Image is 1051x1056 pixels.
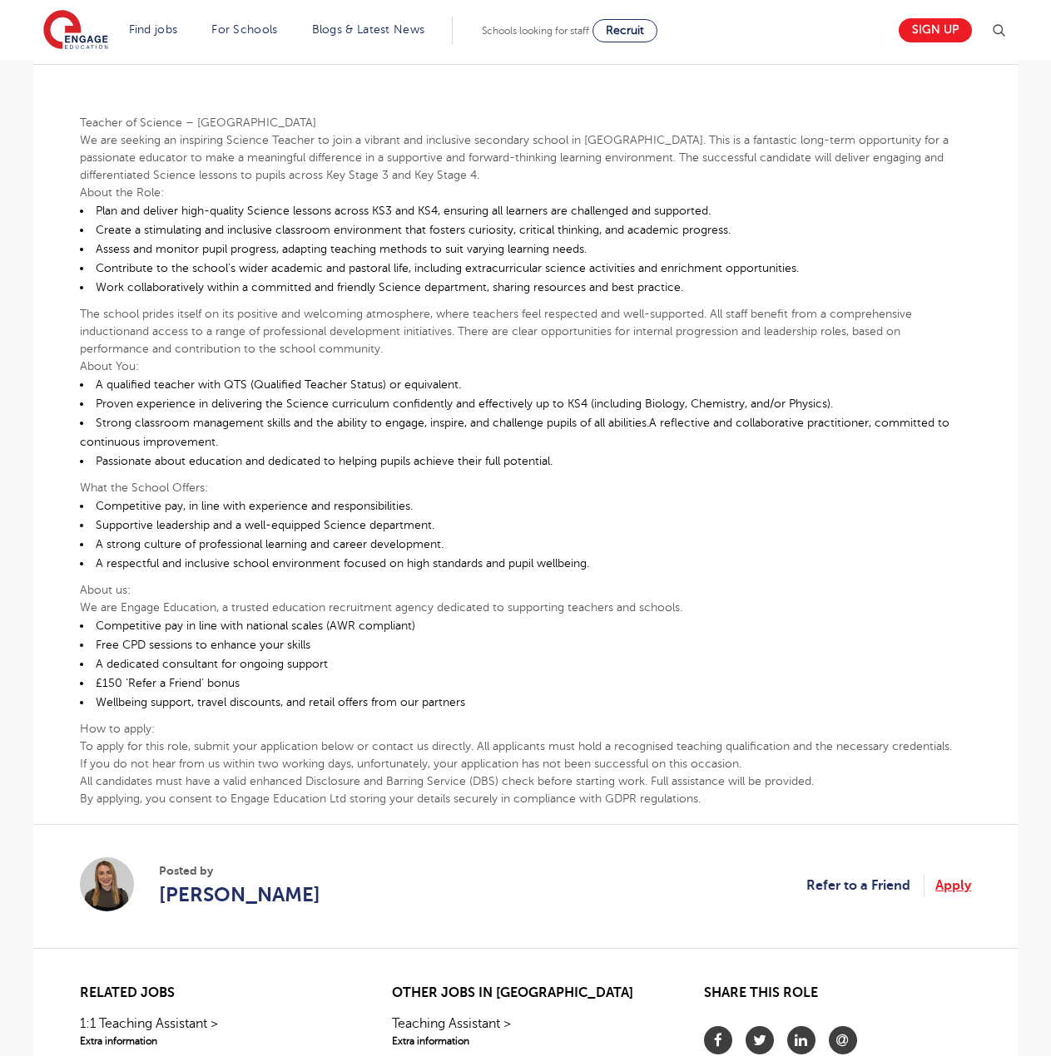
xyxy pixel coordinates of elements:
[80,554,971,573] li: A respectful and inclusive school environment focused on high standards and pupil wellbeing.
[80,584,131,596] b: About us:
[80,535,971,554] li: A strong culture of professional learning and career development.
[80,360,139,373] b: About You:
[592,19,657,42] a: Recruit
[80,738,971,755] p: To apply for this role, submit your application below or contact us directly. All applicants must...
[129,23,178,36] a: Find jobs
[159,880,320,910] a: [PERSON_NAME]
[606,24,644,37] span: Recruit
[80,755,971,772] p: If you do not hear from us within two working days, unfortunately, your application has not been ...
[80,792,701,805] b: By applying, you consent to Engage Education Ltd storing your details securely in compliance with...
[392,1034,659,1049] span: Extra information
[80,496,971,516] li: Competitive pay, in line with experience and responsibilities.
[806,875,925,896] a: Refer to a Friend
[80,599,971,616] p: We are Engage Education, a trusted education recruitment agency dedicated to supporting teachers ...
[80,693,971,712] li: Wellbeing support, travel discounts, and retail offers from our partners
[80,772,971,790] p: All candidates must have a valid enhanced Disclosure and Barring Service (DBS) check before start...
[80,278,971,297] li: Work collaboratively within a committed and friendly Science department, sharing resources and be...
[80,452,971,471] li: Passionate about education and dedicated to helping pupils achieve their full potential.
[899,18,972,42] a: Sign up
[80,116,316,129] b: Teacher of Science – [GEOGRAPHIC_DATA]
[80,1034,347,1049] span: Extra information
[80,186,164,199] b: About the Role:
[80,375,971,394] li: A qualified teacher with QTS (Qualified Teacher Status) or equivalent.
[43,10,108,52] img: Engage Education
[80,481,208,494] b: What the School Offers:
[80,654,971,674] li: A dedicated consultant for ongoing support
[80,516,971,535] li: Supportive leadership and a well-equipped Science department.
[392,1014,659,1049] a: Teaching Assistant >Extra information
[80,635,971,654] li: Free CPD sessions to enhance your skills
[80,220,971,239] li: Create a stimulating and inclusive classroom environment that fosters curiosity, critical thinkin...
[211,23,277,36] a: For Schools
[312,23,425,36] a: Blogs & Latest News
[80,131,971,184] p: We are seeking an inspiring Science Teacher to join a vibrant and inclusive secondary school in [...
[80,259,971,278] li: Contribute to the school’s wider academic and pastoral life, including extracurricular science ac...
[80,1014,347,1049] a: 1:1 Teaching Assistant >Extra information
[704,985,971,1009] h2: Share this role
[80,723,155,735] b: How to apply:
[80,413,971,452] li: Strong classroom management skills and the ability to engage, inspire, and challenge pupils of al...
[80,616,971,635] li: Competitive pay in line with national scales (AWR compliant)
[935,875,971,896] a: Apply
[80,674,971,693] li: £150 ‘Refer a Friend’ bonus
[80,985,347,1001] h2: Related jobs
[392,985,659,1001] h2: Other jobs in [GEOGRAPHIC_DATA]
[80,201,971,220] li: Plan and deliver high-quality Science lessons across KS3 and KS4, ensuring all learners are chall...
[482,25,589,37] span: Schools looking for staff
[159,862,320,880] span: Posted by
[80,305,971,358] p: The school prides itself on its positive and welcoming atmosphere, where teachers feel respected ...
[80,394,971,413] li: Proven experience in delivering the Science curriculum confidently and effectively up to KS4 (inc...
[80,239,971,259] li: Assess and monitor pupil progress, adapting teaching methods to suit varying learning needs.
